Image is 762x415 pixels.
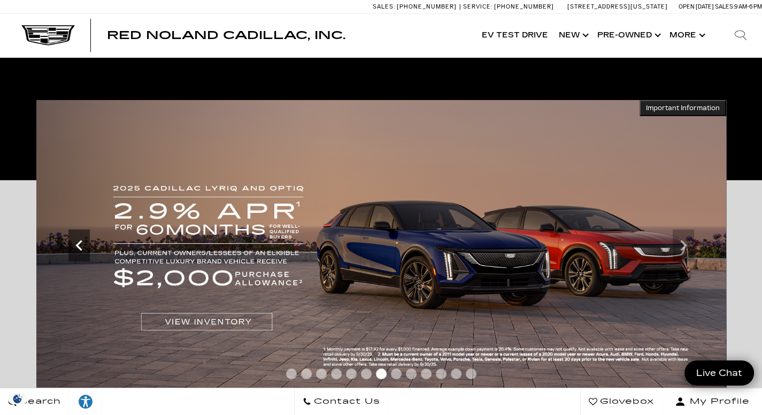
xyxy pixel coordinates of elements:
[5,393,30,404] img: Opt-Out Icon
[580,388,663,415] a: Glovebox
[646,104,720,112] span: Important Information
[734,3,762,10] span: 9 AM-6 PM
[301,368,312,379] span: Go to slide 2
[553,14,592,57] a: New
[286,368,297,379] span: Go to slide 1
[373,3,395,10] span: Sales:
[463,3,492,10] span: Service:
[494,3,554,10] span: [PHONE_NUMBER]
[331,368,342,379] span: Go to slide 4
[107,29,345,42] span: Red Noland Cadillac, Inc.
[592,14,664,57] a: Pre-Owned
[686,394,750,409] span: My Profile
[719,14,762,57] div: Search
[664,14,709,57] button: More
[361,368,372,379] span: Go to slide 6
[21,25,75,45] img: Cadillac Dark Logo with Cadillac White Text
[311,394,380,409] span: Contact Us
[316,368,327,379] span: Go to slide 3
[406,368,417,379] span: Go to slide 9
[397,3,457,10] span: [PHONE_NUMBER]
[391,368,402,379] span: Go to slide 8
[684,360,754,386] a: Live Chat
[70,394,102,410] div: Explore your accessibility options
[68,229,90,262] div: Previous slide
[459,4,557,10] a: Service: [PHONE_NUMBER]
[715,3,734,10] span: Sales:
[640,100,726,116] button: Important Information
[597,394,654,409] span: Glovebox
[673,229,694,262] div: Next slide
[294,388,389,415] a: Contact Us
[5,393,30,404] section: Click to Open Cookie Consent Modal
[663,388,762,415] button: Open user profile menu
[466,368,476,379] span: Go to slide 13
[451,368,461,379] span: Go to slide 12
[373,4,459,10] a: Sales: [PHONE_NUMBER]
[70,388,102,415] a: Explore your accessibility options
[17,394,61,409] span: Search
[376,368,387,379] span: Go to slide 7
[36,100,726,391] img: 2025 Cadillac LYRIQ and OPTIQ. 2.9% APR for 60 months plus $2,000 purchase allowance.
[476,14,553,57] a: EV Test Drive
[567,3,668,10] a: [STREET_ADDRESS][US_STATE]
[346,368,357,379] span: Go to slide 5
[436,368,447,379] span: Go to slide 11
[679,3,714,10] span: Open [DATE]
[691,367,748,379] span: Live Chat
[421,368,432,379] span: Go to slide 10
[107,30,345,41] a: Red Noland Cadillac, Inc.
